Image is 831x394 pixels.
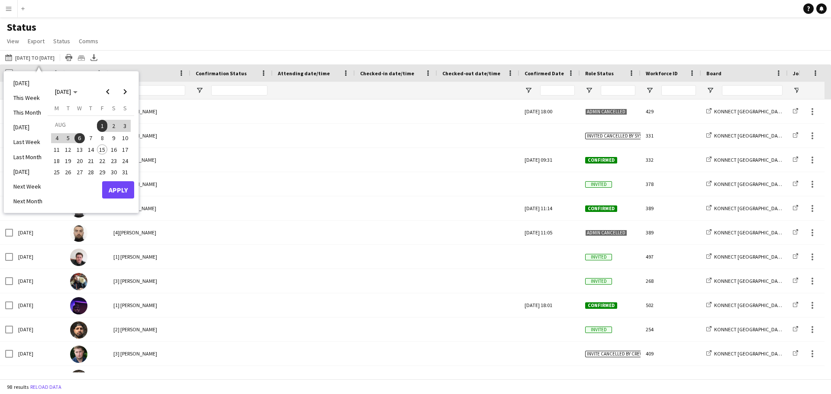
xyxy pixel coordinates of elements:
span: Comms [79,37,98,45]
span: KONNECT [GEOGRAPHIC_DATA] [DATE] [714,229,801,236]
a: Status [50,35,74,47]
a: KONNECT [GEOGRAPHIC_DATA] [DATE] [706,278,801,284]
button: 12-08-2025 [62,144,74,155]
button: 03-08-2025 [119,119,131,132]
span: [1] [PERSON_NAME] [113,302,157,308]
div: [DATE] [13,293,65,317]
div: 502 [641,293,701,317]
span: Admin cancelled [585,230,627,236]
div: 268 [641,269,701,293]
a: KONNECT [GEOGRAPHIC_DATA] [DATE] [706,108,801,115]
span: 22 [97,156,107,166]
span: KONNECT [GEOGRAPHIC_DATA] [DATE] [714,108,801,115]
span: 15 [97,144,107,155]
div: [DATE] 18:01 [519,293,580,317]
span: Invited [585,254,612,260]
span: 5 [63,133,74,144]
div: 497 [641,245,701,269]
span: Invited [585,278,612,285]
button: Open Filter Menu [585,86,593,94]
div: 254 [641,317,701,341]
span: 9 [109,133,119,144]
app-action-btn: Print [64,52,74,63]
div: 409 [641,342,701,365]
button: Open Filter Menu [706,86,714,94]
span: F [101,104,104,112]
button: 29-08-2025 [97,167,108,178]
button: 22-08-2025 [97,155,108,167]
span: Admin cancelled [585,109,627,115]
span: 2 [109,120,119,132]
span: Invited [585,181,612,188]
div: [DATE] [13,317,65,341]
div: [DATE] [13,269,65,293]
span: [3] [PERSON_NAME] [113,350,157,357]
img: [1] Peter Osuhon [70,297,87,314]
a: KONNECT [GEOGRAPHIC_DATA] [DATE] [706,326,801,333]
button: 11-08-2025 [51,144,62,155]
button: 19-08-2025 [62,155,74,167]
span: [4][PERSON_NAME] [113,229,156,236]
span: 12 [63,144,74,155]
button: [DATE] to [DATE] [3,52,56,63]
button: 06-08-2025 [74,132,85,144]
button: 05-08-2025 [62,132,74,144]
span: 6 [74,133,85,144]
span: KONNECT [GEOGRAPHIC_DATA] [DATE] [714,205,801,211]
button: Apply [102,181,134,199]
button: 23-08-2025 [108,155,119,167]
a: Export [24,35,48,47]
li: This Month [8,105,48,120]
span: Confirmed [585,302,617,309]
a: KONNECT [GEOGRAPHIC_DATA] [DATE] [706,253,801,260]
span: Confirmed Date [525,70,564,77]
a: View [3,35,23,47]
span: W [77,104,82,112]
button: Previous month [99,83,116,100]
button: 01-08-2025 [97,119,108,132]
button: Choose month and year [52,84,81,99]
li: Last Month [8,150,48,164]
span: [DATE] [55,88,71,96]
div: [DATE] 11:05 [519,221,580,244]
button: 07-08-2025 [85,132,97,144]
span: KONNECT [GEOGRAPHIC_DATA] [DATE] [714,278,801,284]
button: 13-08-2025 [74,144,85,155]
button: 30-08-2025 [108,167,119,178]
button: 09-08-2025 [108,132,119,144]
span: KONNECT [GEOGRAPHIC_DATA] [DATE] [714,157,801,163]
span: 18 [52,156,62,166]
button: Open Filter Menu [793,86,801,94]
div: [DATE] 09:29 [519,366,580,390]
span: [1] [PERSON_NAME] [113,253,157,260]
span: S [123,104,127,112]
span: 21 [86,156,96,166]
span: 13 [74,144,85,155]
span: Name [113,70,127,77]
input: Board Filter Input [722,85,783,96]
button: 20-08-2025 [74,155,85,167]
span: 16 [109,144,119,155]
span: Invite cancelled by crew [585,351,645,357]
span: 30 [109,167,119,177]
span: T [89,104,92,112]
span: 27 [74,167,85,177]
li: Next Month [8,194,48,208]
button: 26-08-2025 [62,167,74,178]
span: 19 [63,156,74,166]
span: 31 [120,167,130,177]
span: 23 [109,156,119,166]
span: View [7,37,19,45]
span: KONNECT [GEOGRAPHIC_DATA] [DATE] [714,181,801,187]
li: Last Week [8,135,48,149]
a: KONNECT [GEOGRAPHIC_DATA] [DATE] [706,350,801,357]
li: Next Week [8,179,48,194]
span: Role Status [585,70,614,77]
div: 243 [641,366,701,390]
button: 24-08-2025 [119,155,131,167]
span: Photo [70,70,85,77]
img: [3] Jack Payne [70,346,87,363]
a: KONNECT [GEOGRAPHIC_DATA] [DATE] [706,132,801,139]
div: [DATE] [13,221,65,244]
span: Date [18,70,30,77]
